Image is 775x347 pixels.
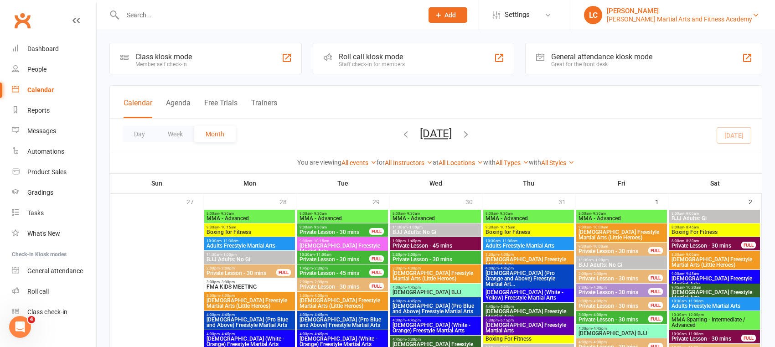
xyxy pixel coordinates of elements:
span: 8:00am [299,212,386,216]
span: 2:00pm [299,280,370,284]
span: 5:30pm [485,318,572,322]
span: - 1:45pm [406,239,421,243]
span: - 5:30pm [499,305,514,309]
span: 9:30am [578,225,665,229]
span: - 3:00pm [406,253,421,257]
span: - 11:30am [222,239,238,243]
span: - 1:00pm [594,258,609,262]
span: - 4:45pm [313,332,328,336]
span: 8:00am [206,212,293,216]
button: Trainers [251,98,277,118]
span: 10:30am [671,299,758,303]
a: All Styles [541,159,574,166]
div: Class check-in [27,308,67,316]
span: 9:45am [671,285,758,290]
span: Private Lesson - 30 mins [299,284,370,290]
span: Private Lesson - 30 mins [578,303,649,309]
span: Private Lesson - 30 mins [578,317,649,322]
span: Private Lesson - 30 mins [299,257,370,262]
strong: You are viewing [297,159,341,166]
span: - 4:00pm [220,294,235,298]
span: 9:30am [578,244,649,249]
a: Automations [12,141,96,162]
span: 4:00pm [578,326,665,331]
span: 3:30pm [578,313,649,317]
span: - 10:15am [219,225,236,229]
span: 3:30pm [578,299,649,303]
span: Private Lesson - 45 mins [299,270,370,276]
a: All Instructors [385,159,433,166]
span: Private Lesson - 30 mins [671,243,742,249]
span: Private Lesson - 30 mins [671,336,742,342]
div: 1 [655,194,668,209]
span: - 9:45am [684,272,699,276]
div: People [27,66,46,73]
th: Tue [296,174,389,193]
strong: with [529,159,541,166]
a: Dashboard [12,39,96,59]
div: Roll call [27,288,49,295]
span: - 4:30pm [592,340,607,344]
a: All events [341,159,377,166]
span: [DEMOGRAPHIC_DATA] Freestyle Martial Arts [485,309,572,320]
span: 4 [28,316,35,323]
span: 10:30am [485,239,572,243]
span: - 11:30am [501,239,517,243]
span: - 4:00pm [313,294,328,298]
div: FULL [648,288,663,295]
span: [DEMOGRAPHIC_DATA] (Pro Blue and Above) Freestyle Martial Arts [206,317,293,328]
span: Boxing For Fitness [671,229,758,235]
span: - 2:30pm [220,266,235,270]
span: 4:00pm [392,318,479,322]
span: - 10:00am [591,225,608,229]
span: - 2:30pm [313,266,328,270]
span: MMA - Advanced [299,216,386,221]
span: - 9:30am [312,225,327,229]
span: 3:30pm [392,266,479,270]
span: 3:30pm [485,253,572,257]
span: [DEMOGRAPHIC_DATA] Freestyle Martial Arts (Little Heroes) [671,257,758,268]
div: FULL [369,283,384,290]
div: FULL [648,274,663,281]
span: 8:00am [392,212,479,216]
div: Gradings [27,189,53,196]
span: Boxing for Fitness [206,229,293,235]
span: 2:00pm [578,272,649,276]
iframe: Intercom live chat [9,316,31,338]
span: - 11:00am [315,253,331,257]
span: 9:30am [299,239,386,243]
strong: with [483,159,496,166]
th: Sat [668,174,762,193]
span: [DEMOGRAPHIC_DATA] Freestyle Martial Arts (Little Heroes) [299,298,386,309]
div: FULL [369,269,384,276]
span: 11:30am [392,225,479,229]
button: Day [123,126,156,142]
div: FULL [741,335,756,342]
div: FULL [276,269,291,276]
span: 4:00pm [206,332,293,336]
span: 2:00pm [206,266,277,270]
span: 4:00pm [299,313,386,317]
span: BJJ Adults: No Gi [206,257,293,262]
span: - 9:30am [498,212,513,216]
span: 8:00am [671,225,758,229]
span: [DEMOGRAPHIC_DATA] Freestyle Martial Arts [485,257,572,268]
span: Private Lesson - 30 mins [578,249,649,254]
span: Private Lesson - 30 mins [578,276,649,281]
span: 4:00pm [299,332,386,336]
span: - 4:00pm [592,285,607,290]
a: What's New [12,223,96,244]
span: [DEMOGRAPHIC_DATA] Freestyle Martial Arts (Little Heroes) [392,270,479,281]
span: [DEMOGRAPHIC_DATA] (White - Yellow) Freestyle Martial Arts [485,290,572,300]
span: [DEMOGRAPHIC_DATA] (White - Orange) Freestyle Martial Arts [299,336,386,347]
span: MMA - Advanced [392,216,479,221]
span: - 4:45pm [406,318,421,322]
div: [PERSON_NAME] [607,7,752,15]
div: FULL [369,255,384,262]
span: - 4:45pm [313,313,328,317]
span: - 4:45pm [406,285,421,290]
span: [DEMOGRAPHIC_DATA] Freestyle Martial Arts [671,276,758,287]
button: Agenda [166,98,191,118]
span: BJJ Adults: Gi [671,216,758,221]
span: Add [444,11,456,19]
